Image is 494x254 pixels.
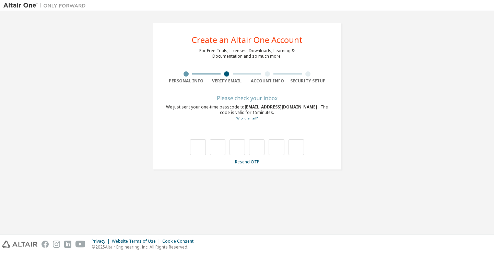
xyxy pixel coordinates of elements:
[92,244,198,250] p: © 2025 Altair Engineering, Inc. All Rights Reserved.
[53,241,60,248] img: instagram.svg
[92,239,112,244] div: Privacy
[247,78,288,84] div: Account Info
[64,241,71,248] img: linkedin.svg
[2,241,37,248] img: altair_logo.svg
[207,78,247,84] div: Verify Email
[42,241,49,248] img: facebook.svg
[199,48,295,59] div: For Free Trials, Licenses, Downloads, Learning & Documentation and so much more.
[3,2,89,9] img: Altair One
[112,239,162,244] div: Website Terms of Use
[192,36,303,44] div: Create an Altair One Account
[166,78,207,84] div: Personal Info
[166,104,328,121] div: We just sent your one-time passcode to . The code is valid for 15 minutes.
[166,96,328,100] div: Please check your inbox
[75,241,85,248] img: youtube.svg
[245,104,318,110] span: [EMAIL_ADDRESS][DOMAIN_NAME]
[235,159,259,165] a: Resend OTP
[162,239,198,244] div: Cookie Consent
[288,78,329,84] div: Security Setup
[236,116,258,120] a: Go back to the registration form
